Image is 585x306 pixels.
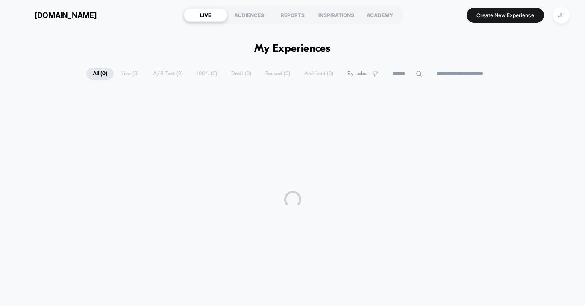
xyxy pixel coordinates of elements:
[347,71,368,77] span: By Label
[184,8,227,22] div: LIVE
[358,8,402,22] div: ACADEMY
[467,8,544,23] button: Create New Experience
[86,68,114,80] span: All ( 0 )
[315,8,358,22] div: INSPIRATIONS
[254,43,331,55] h1: My Experiences
[227,8,271,22] div: AUDIENCES
[550,6,572,24] button: JH
[35,11,97,20] span: [DOMAIN_NAME]
[553,7,570,24] div: JH
[271,8,315,22] div: REPORTS
[13,8,99,22] button: [DOMAIN_NAME]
